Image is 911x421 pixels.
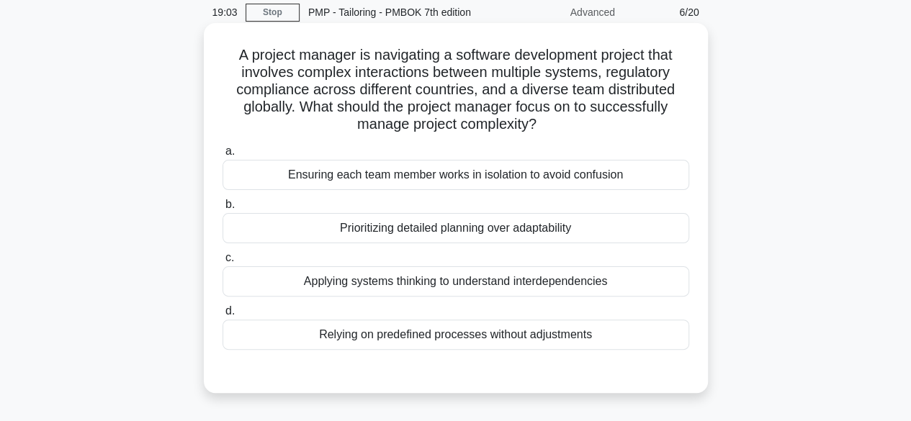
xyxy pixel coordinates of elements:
[223,160,689,190] div: Ensuring each team member works in isolation to avoid confusion
[246,4,300,22] a: Stop
[225,198,235,210] span: b.
[225,251,234,263] span: c.
[225,304,235,317] span: d.
[225,145,235,157] span: a.
[223,213,689,243] div: Prioritizing detailed planning over adaptability
[223,320,689,350] div: Relying on predefined processes without adjustments
[221,46,691,134] h5: A project manager is navigating a software development project that involves complex interactions...
[223,266,689,296] div: Applying systems thinking to understand interdependencies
